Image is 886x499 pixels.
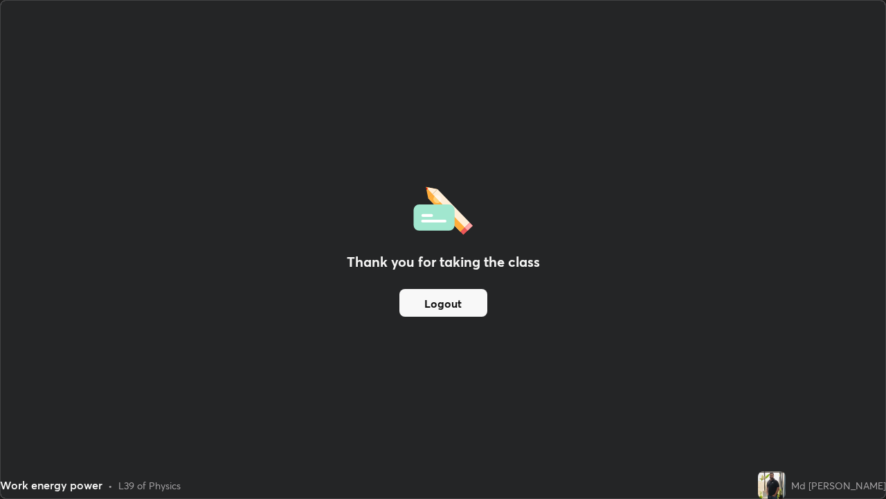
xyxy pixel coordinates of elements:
button: Logout [399,289,487,317]
div: L39 of Physics [118,478,181,493]
div: Md [PERSON_NAME] [791,478,886,493]
img: ad11e7e585114d2a9e672fdc1f06942c.jpg [758,471,786,499]
h2: Thank you for taking the class [347,252,540,272]
img: offlineFeedback.1438e8b3.svg [413,182,473,235]
div: • [108,478,113,493]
